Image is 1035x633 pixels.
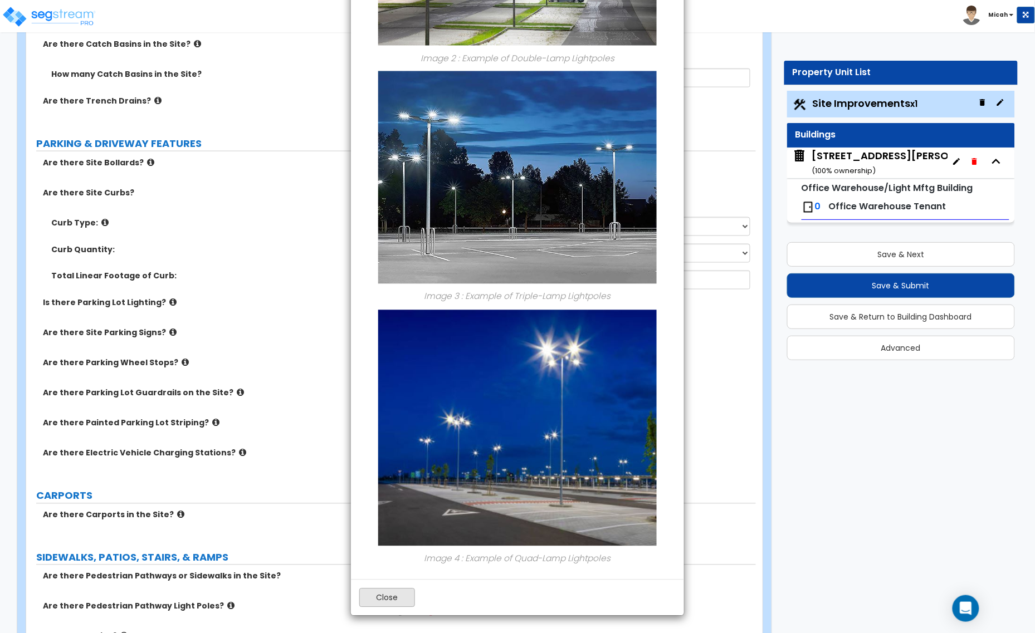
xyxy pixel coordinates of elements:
[953,595,979,622] div: Open Intercom Messenger
[378,71,657,284] img: 112.JPG
[421,52,614,64] i: Image 2 : Example of Double-Lamp Lightpoles
[424,552,611,564] i: Image 4 : Example of Quad-Lamp Lightpoles
[378,310,657,546] img: 114.JPG
[424,291,611,302] i: Image 3 : Example of Triple-Lamp Lightpoles
[359,588,415,607] button: Close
